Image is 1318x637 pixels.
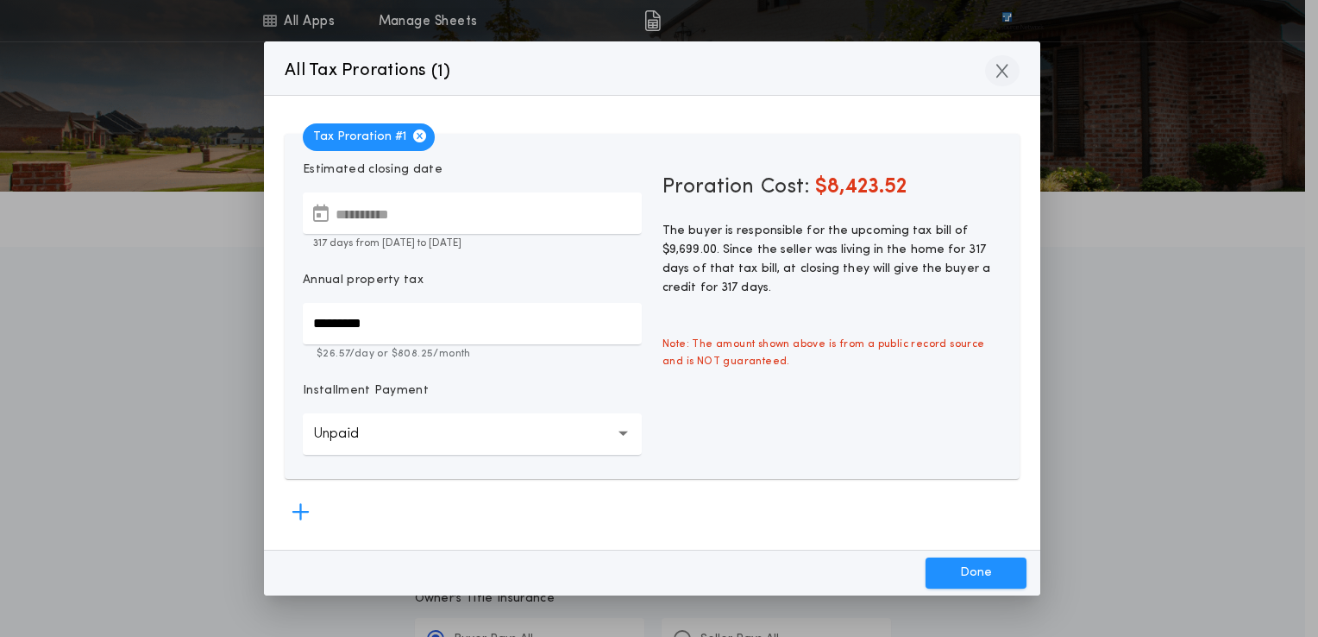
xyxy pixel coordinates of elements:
[437,63,443,80] span: 1
[303,161,642,179] p: Estimated closing date
[303,123,435,151] span: Tax Proration # 1
[761,177,810,198] span: Cost:
[303,303,642,344] input: Annual property tax
[815,177,907,198] span: $8,423.52
[662,173,754,201] span: Proration
[303,346,642,362] p: $26.57 /day or $808.25 /month
[285,57,451,85] p: All Tax Prorations ( )
[313,424,386,445] p: Unpaid
[303,382,429,400] p: Installment Payment
[303,272,424,289] p: Annual property tax
[652,325,1012,381] span: Note: The amount shown above is from a public record source and is NOT guaranteed.
[303,236,642,251] p: 317 days from [DATE] to [DATE]
[926,558,1026,589] button: Done
[303,413,642,455] button: Unpaid
[662,224,990,294] span: The buyer is responsible for the upcoming tax bill of $9,699.00. Since the seller was living in t...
